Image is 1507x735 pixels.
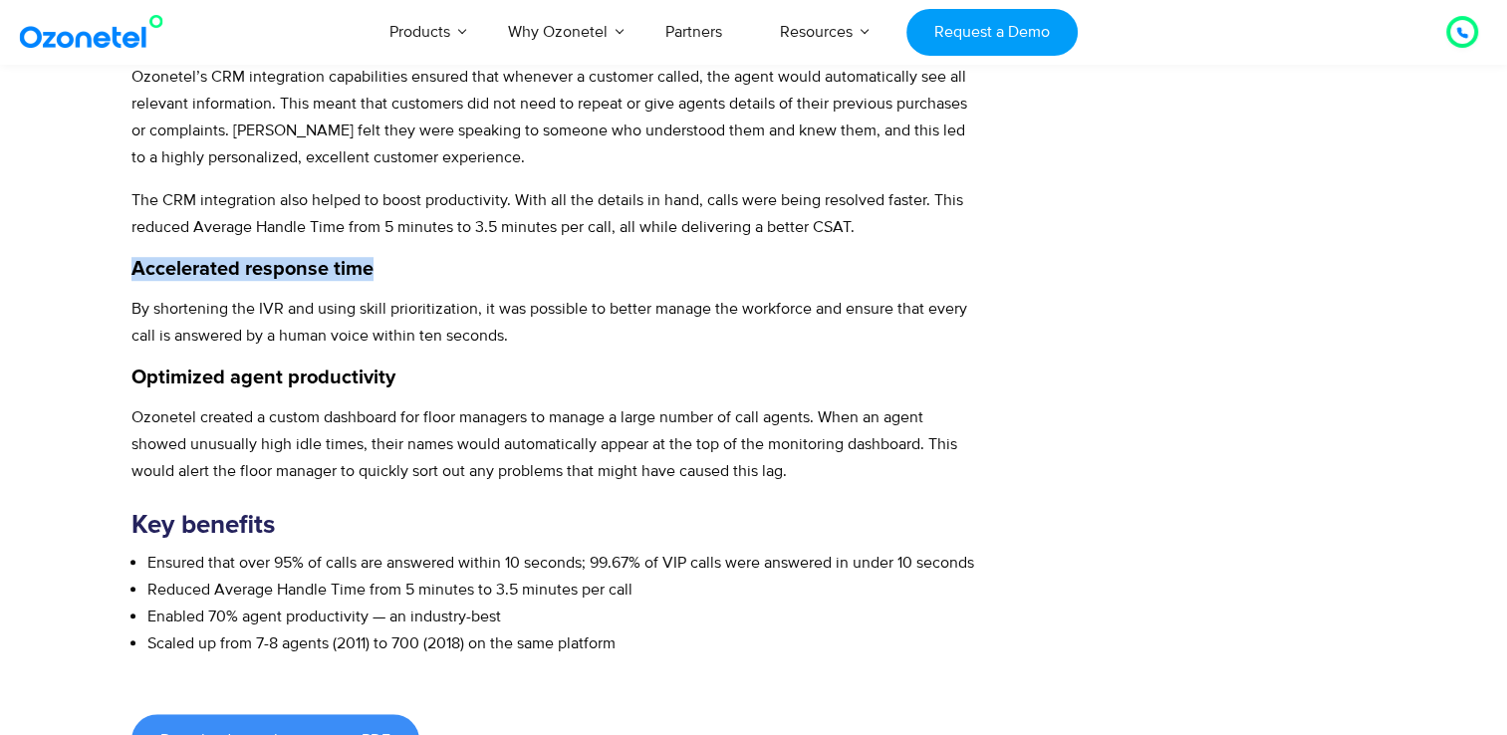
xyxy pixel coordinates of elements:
p: Ozonetel’s CRM integration capabilities ensured that whenever a customer called, the agent would ... [131,64,980,171]
p: The CRM integration also helped to boost productivity. With all the details in hand, calls were b... [131,187,980,241]
li: Enabled 70% agent productivity — an industry-best [147,604,980,630]
li: Reduced Average Handle Time from 5 minutes to 3.5 minutes per call [147,577,980,604]
strong: Optimized agent productivity [131,367,395,387]
a: Request a Demo [906,9,1077,56]
strong: Accelerated response time [131,259,374,279]
p: By shortening the IVR and using skill prioritization, it was possible to better manage the workfo... [131,296,980,350]
li: Ensured that over 95% of calls are answered within 10 seconds; 99.67% of VIP calls were answered ... [147,550,980,577]
p: Ozonetel created a custom dashboard for floor managers to manage a large number of call agents. W... [131,404,980,485]
li: Scaled up from 7-8 agents (2011) to 700 (2018) on the same platform [147,630,980,657]
strong: Key benefits [131,512,275,538]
